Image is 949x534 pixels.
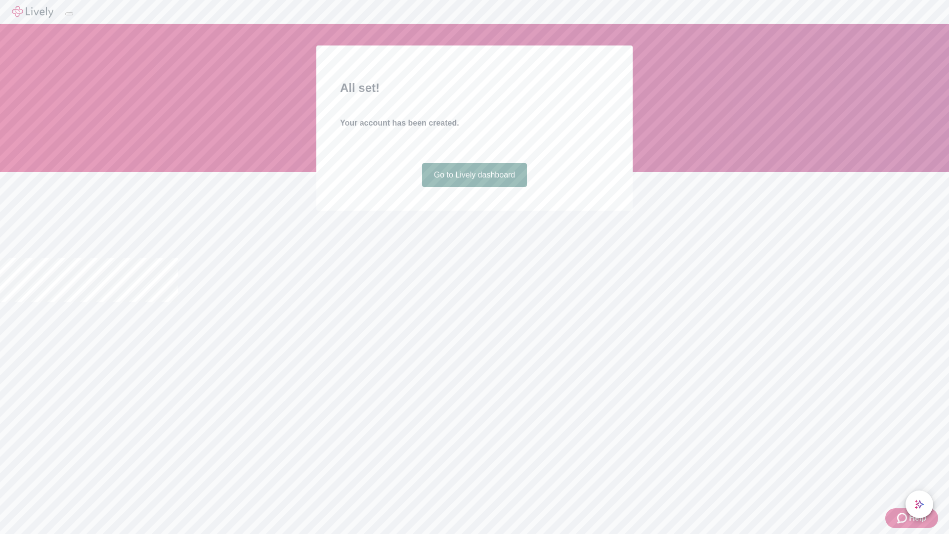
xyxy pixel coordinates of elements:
[65,12,73,15] button: Log out
[12,6,53,18] img: Lively
[897,512,909,524] svg: Zendesk support icon
[422,163,527,187] a: Go to Lively dashboard
[906,490,933,518] button: chat
[885,508,938,528] button: Zendesk support iconHelp
[340,79,609,97] h2: All set!
[340,117,609,129] h4: Your account has been created.
[909,512,926,524] span: Help
[914,499,924,509] svg: Lively AI Assistant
